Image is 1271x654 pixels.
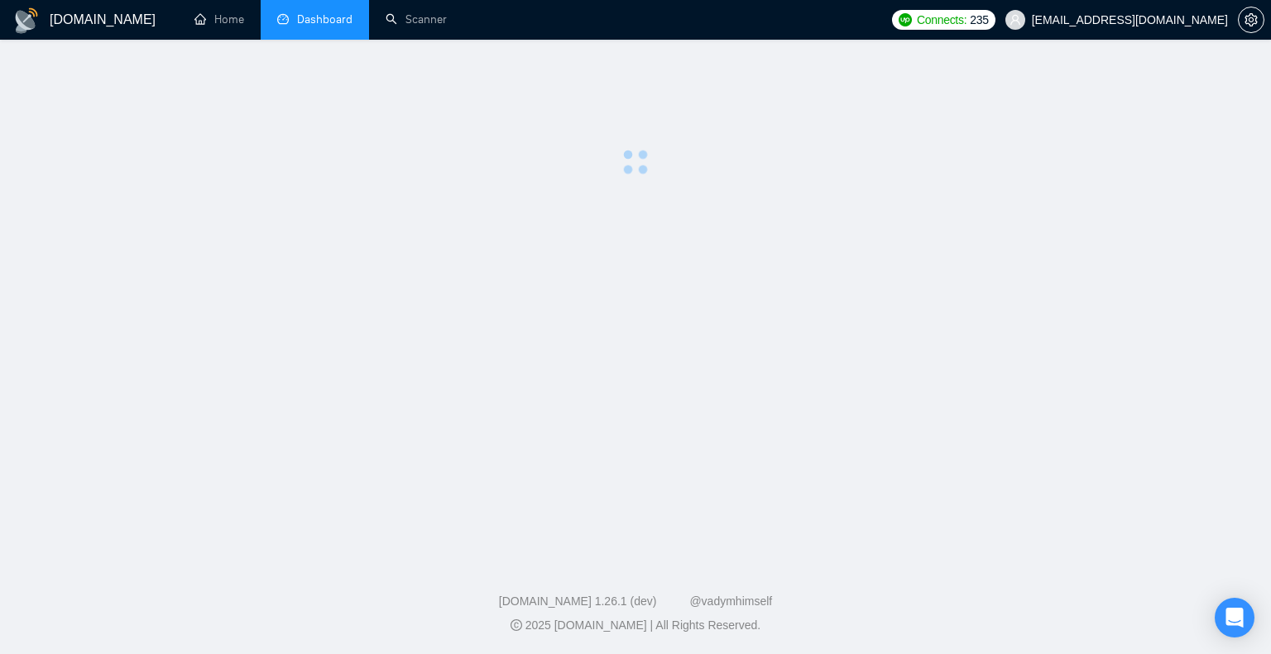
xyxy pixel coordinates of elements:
[386,12,447,26] a: searchScanner
[689,594,772,608] a: @vadymhimself
[1238,13,1264,26] a: setting
[899,13,912,26] img: upwork-logo.png
[194,12,244,26] a: homeHome
[1239,13,1264,26] span: setting
[970,11,988,29] span: 235
[511,619,522,631] span: copyright
[13,7,40,34] img: logo
[1238,7,1264,33] button: setting
[1010,14,1021,26] span: user
[13,617,1258,634] div: 2025 [DOMAIN_NAME] | All Rights Reserved.
[297,12,353,26] span: Dashboard
[499,594,657,608] a: [DOMAIN_NAME] 1.26.1 (dev)
[1215,598,1254,637] div: Open Intercom Messenger
[277,13,289,25] span: dashboard
[917,11,966,29] span: Connects:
